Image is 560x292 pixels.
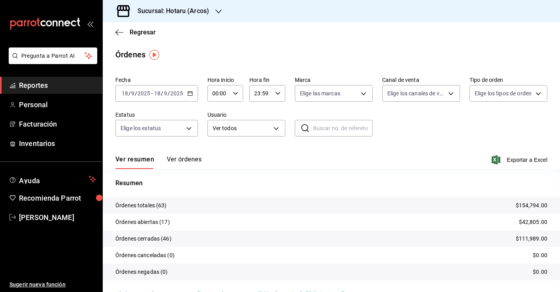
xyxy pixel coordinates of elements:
[135,90,137,97] span: /
[168,90,170,97] span: /
[115,251,175,260] p: Órdenes canceladas (0)
[115,77,198,83] label: Fecha
[21,52,85,60] span: Pregunta a Parrot AI
[19,212,96,223] span: [PERSON_NAME]
[130,28,156,36] span: Regresar
[87,21,93,27] button: open_drawer_menu
[115,49,145,61] div: Órdenes
[475,89,532,97] span: Elige los tipos de orden
[161,90,163,97] span: /
[121,124,161,132] span: Elige los estatus
[131,6,209,16] h3: Sucursal: Hotaru (Arcos)
[115,28,156,36] button: Regresar
[213,124,271,133] span: Ver todos
[149,50,159,60] img: Tooltip marker
[115,178,547,188] p: Resumen
[249,77,285,83] label: Hora fin
[519,218,547,226] p: $42,805.00
[533,268,547,276] p: $0.00
[9,47,97,64] button: Pregunta a Parrot AI
[207,77,243,83] label: Hora inicio
[115,155,202,169] div: navigation tabs
[207,112,285,118] label: Usuario
[128,90,131,97] span: /
[137,90,151,97] input: ----
[516,201,547,210] p: $154,794.00
[164,90,168,97] input: --
[170,90,183,97] input: ----
[115,112,198,118] label: Estatus
[151,90,153,97] span: -
[313,120,373,136] input: Buscar no. de referencia
[300,89,340,97] span: Elige las marcas
[19,193,96,203] span: Recomienda Parrot
[115,268,168,276] p: Órdenes negadas (0)
[516,235,547,243] p: $111,989.00
[295,77,373,83] label: Marca
[469,77,547,83] label: Tipo de orden
[154,90,161,97] input: --
[533,251,547,260] p: $0.00
[382,77,460,83] label: Canal de venta
[9,281,96,289] span: Sugerir nueva función
[19,99,96,110] span: Personal
[115,155,154,169] button: Ver resumen
[115,235,172,243] p: Órdenes cerradas (46)
[115,201,167,210] p: Órdenes totales (63)
[121,90,128,97] input: --
[19,174,86,184] span: Ayuda
[19,80,96,91] span: Reportes
[6,57,97,66] a: Pregunta a Parrot AI
[115,218,170,226] p: Órdenes abiertas (17)
[19,119,96,129] span: Facturación
[387,89,445,97] span: Elige los canales de venta
[131,90,135,97] input: --
[19,138,96,149] span: Inventarios
[493,155,547,165] button: Exportar a Excel
[167,155,202,169] button: Ver órdenes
